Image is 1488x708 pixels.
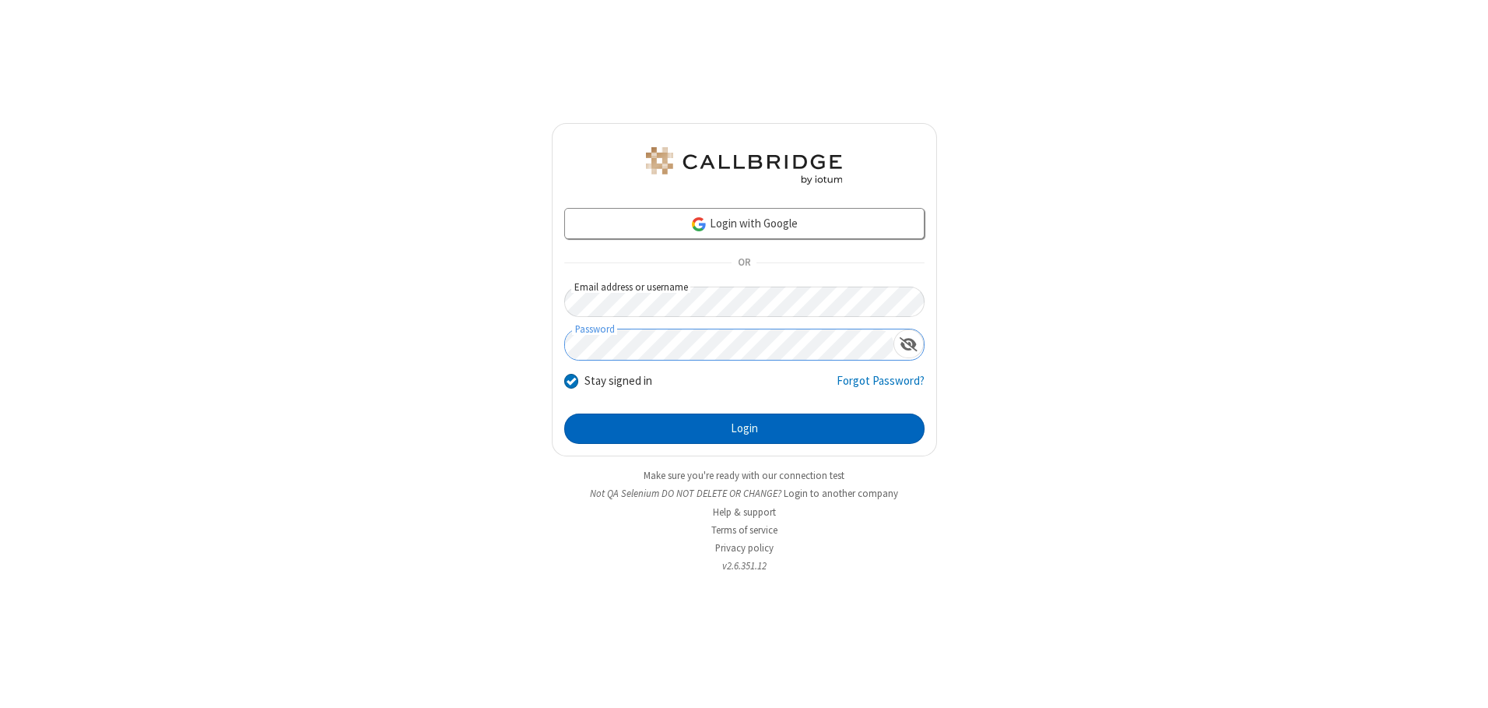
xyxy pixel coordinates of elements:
span: OR [732,252,756,274]
a: Forgot Password? [837,372,925,402]
a: Help & support [713,505,776,519]
label: Stay signed in [584,372,652,390]
input: Password [565,329,893,360]
button: Login [564,414,925,445]
a: Make sure you're ready with our connection test [644,469,844,482]
a: Privacy policy [715,541,774,555]
a: Terms of service [711,523,777,537]
li: v2.6.351.12 [552,558,937,573]
li: Not QA Selenium DO NOT DELETE OR CHANGE? [552,486,937,501]
a: Login with Google [564,208,925,239]
div: Show password [893,329,924,358]
button: Login to another company [784,486,898,501]
img: QA Selenium DO NOT DELETE OR CHANGE [643,147,845,185]
img: google-icon.png [690,216,707,233]
input: Email address or username [564,287,925,317]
